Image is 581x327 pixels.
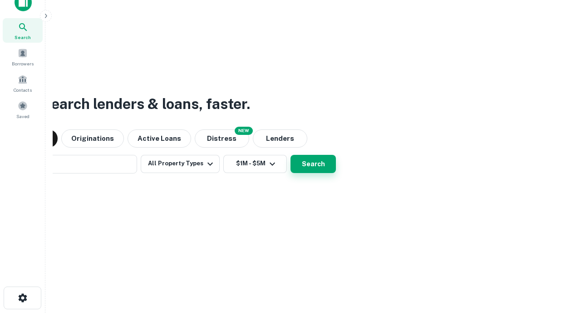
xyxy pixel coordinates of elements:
[195,129,249,148] button: Search distressed loans with lien and other non-mortgage details.
[223,155,287,173] button: $1M - $5M
[14,86,32,94] span: Contacts
[536,254,581,298] iframe: Chat Widget
[128,129,191,148] button: Active Loans
[16,113,30,120] span: Saved
[15,34,31,41] span: Search
[253,129,307,148] button: Lenders
[61,129,124,148] button: Originations
[235,127,253,135] div: NEW
[141,155,220,173] button: All Property Types
[3,71,43,95] a: Contacts
[41,93,250,115] h3: Search lenders & loans, faster.
[3,97,43,122] a: Saved
[290,155,336,173] button: Search
[3,45,43,69] a: Borrowers
[3,18,43,43] a: Search
[12,60,34,67] span: Borrowers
